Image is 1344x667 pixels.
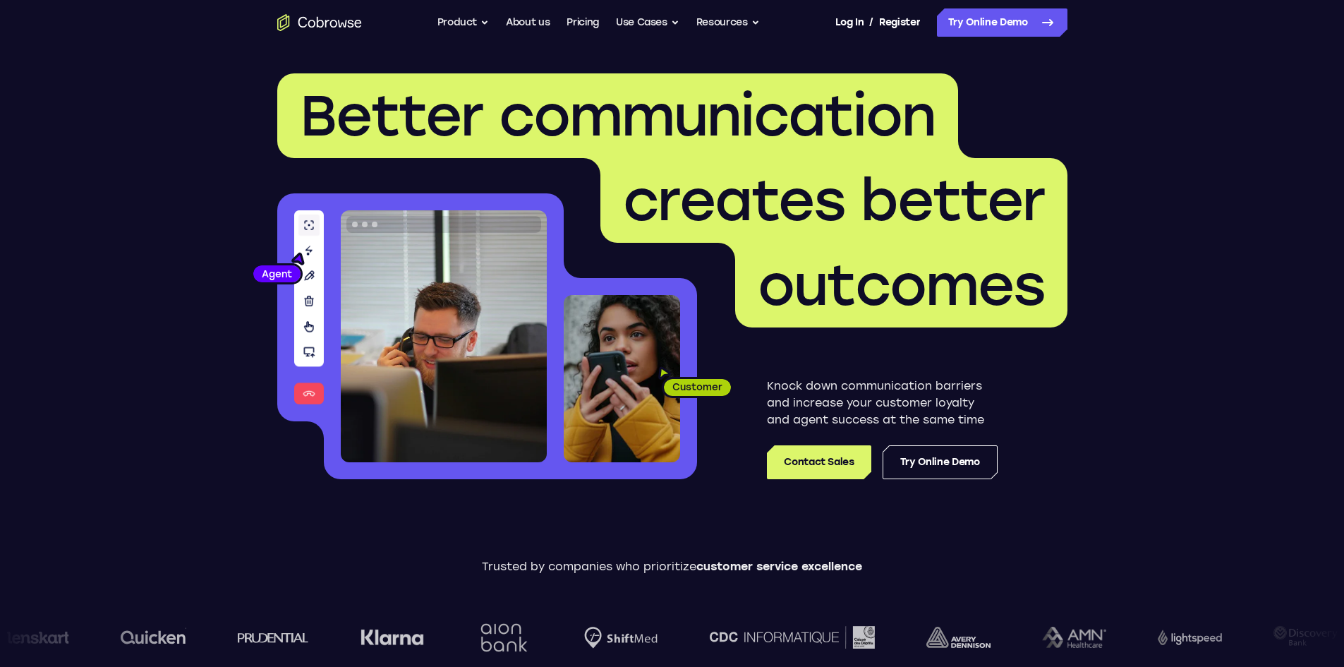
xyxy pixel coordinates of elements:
a: Go to the home page [277,14,362,31]
img: Klarna [293,629,356,646]
img: AMN Healthcare [974,627,1039,649]
span: Better communication [300,82,936,150]
span: outcomes [758,251,1045,319]
a: Register [879,8,920,37]
a: Try Online Demo [883,445,998,479]
p: Knock down communication barriers and increase your customer loyalty and agent success at the sam... [767,378,998,428]
img: prudential [170,632,241,643]
img: avery-dennison [859,627,923,648]
button: Use Cases [616,8,679,37]
span: customer service excellence [696,560,862,573]
a: Log In [835,8,864,37]
img: CDC Informatique [642,626,807,648]
img: A customer holding their phone [564,295,680,462]
img: Aion Bank [408,609,465,666]
img: A customer support agent talking on the phone [341,210,547,462]
a: Try Online Demo [937,8,1067,37]
a: Pricing [567,8,599,37]
span: / [869,14,873,31]
span: creates better [623,167,1045,234]
button: Resources [696,8,760,37]
img: Shiftmed [517,627,591,649]
button: Product [437,8,490,37]
a: Contact Sales [767,445,871,479]
img: Lightspeed [1090,630,1154,644]
a: About us [506,8,550,37]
